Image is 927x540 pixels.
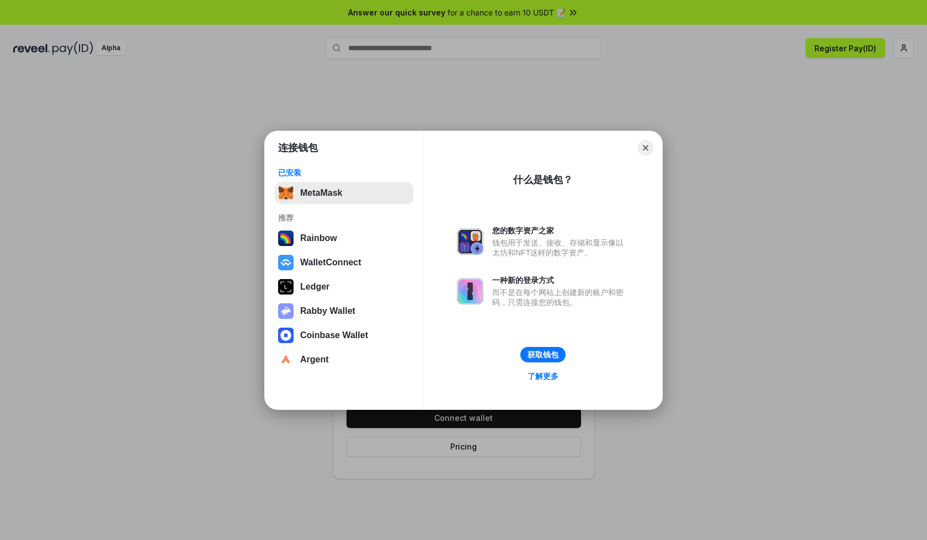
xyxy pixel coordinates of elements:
[521,369,565,383] a: 了解更多
[300,233,337,243] div: Rainbow
[300,330,368,340] div: Coinbase Wallet
[278,328,294,343] img: svg+xml,%3Csvg%20width%3D%2228%22%20height%3D%2228%22%20viewBox%3D%220%200%2028%2028%22%20fill%3D...
[492,226,629,236] div: 您的数字资产之家
[528,350,558,360] div: 获取钱包
[492,275,629,285] div: 一种新的登录方式
[278,255,294,270] img: svg+xml,%3Csvg%20width%3D%2228%22%20height%3D%2228%22%20viewBox%3D%220%200%2028%2028%22%20fill%3D...
[275,182,413,204] button: MetaMask
[528,371,558,381] div: 了解更多
[457,278,483,304] img: svg+xml,%3Csvg%20xmlns%3D%22http%3A%2F%2Fwww.w3.org%2F2000%2Fsvg%22%20fill%3D%22none%22%20viewBox...
[278,185,294,201] img: svg+xml,%3Csvg%20fill%3D%22none%22%20height%3D%2233%22%20viewBox%3D%220%200%2035%2033%22%20width%...
[513,173,573,186] div: 什么是钱包？
[300,188,342,198] div: MetaMask
[638,140,653,156] button: Close
[520,347,566,362] button: 获取钱包
[275,349,413,371] button: Argent
[300,355,329,365] div: Argent
[300,306,355,316] div: Rabby Wallet
[278,213,410,223] div: 推荐
[300,258,361,268] div: WalletConnect
[278,279,294,295] img: svg+xml,%3Csvg%20xmlns%3D%22http%3A%2F%2Fwww.w3.org%2F2000%2Fsvg%22%20width%3D%2228%22%20height%3...
[275,300,413,322] button: Rabby Wallet
[275,276,413,298] button: Ledger
[492,287,629,307] div: 而不是在每个网站上创建新的账户和密码，只需连接您的钱包。
[278,168,410,178] div: 已安装
[278,352,294,367] img: svg+xml,%3Csvg%20width%3D%2228%22%20height%3D%2228%22%20viewBox%3D%220%200%2028%2028%22%20fill%3D...
[275,324,413,346] button: Coinbase Wallet
[300,282,329,292] div: Ledger
[457,228,483,255] img: svg+xml,%3Csvg%20xmlns%3D%22http%3A%2F%2Fwww.w3.org%2F2000%2Fsvg%22%20fill%3D%22none%22%20viewBox...
[278,303,294,319] img: svg+xml,%3Csvg%20xmlns%3D%22http%3A%2F%2Fwww.w3.org%2F2000%2Fsvg%22%20fill%3D%22none%22%20viewBox...
[278,231,294,246] img: svg+xml,%3Csvg%20width%3D%22120%22%20height%3D%22120%22%20viewBox%3D%220%200%20120%20120%22%20fil...
[275,227,413,249] button: Rainbow
[275,252,413,274] button: WalletConnect
[278,141,318,154] h1: 连接钱包
[492,238,629,258] div: 钱包用于发送、接收、存储和显示像以太坊和NFT这样的数字资产。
